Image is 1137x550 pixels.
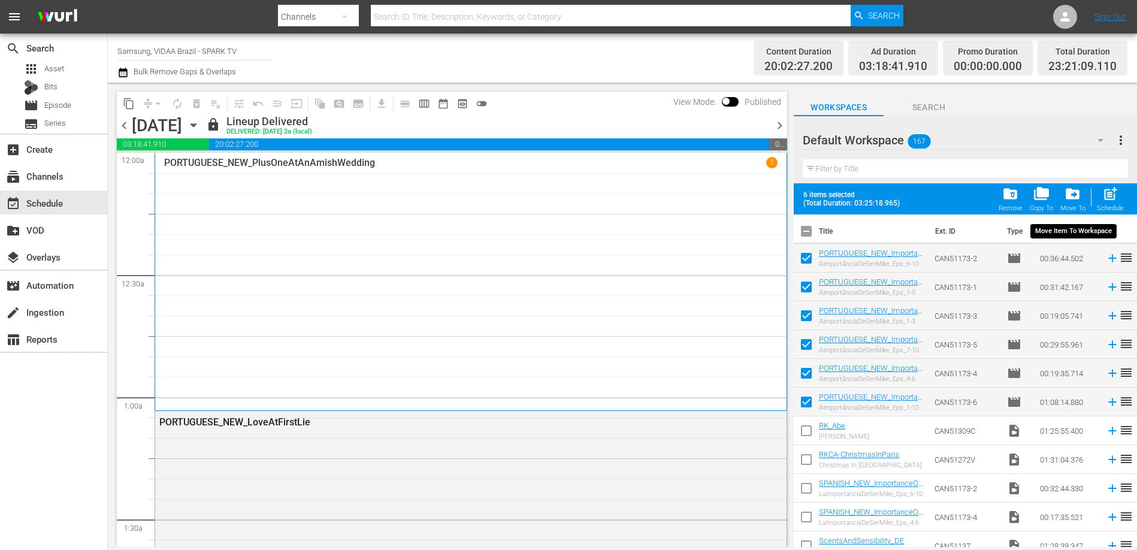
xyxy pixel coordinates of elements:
td: CAN51173-3 [930,301,1002,330]
th: Title [819,214,928,248]
div: Bits [24,80,38,95]
span: Bits [44,81,58,93]
td: CAN51173-2 [930,244,1002,273]
span: Select an event to delete [187,94,206,113]
span: Episode [1007,395,1021,409]
span: preview_outlined [456,98,468,110]
span: Create Search Block [329,94,349,113]
span: Clear Lineup [206,94,225,113]
span: post_add [1102,186,1118,202]
span: folder_copy [1033,186,1050,202]
div: AimportânciaDeSerMike_Eps_4-6 [819,375,925,383]
a: RKCA-ChristmasInParis [819,450,899,459]
div: AimportânciaDeSerMike_Eps_6-10 [819,260,925,268]
span: Month Calendar View [434,94,453,113]
a: Sign Out [1094,12,1126,22]
span: Channels [6,170,20,184]
div: Content Duration [764,43,833,60]
a: PORTUGUESE_NEW_ImportanceOfBeingMike_Eps_1-3 [819,306,923,324]
a: PORTUGUESE_NEW_ImportanceOfBeingMike_Eps_1-10 [819,392,923,410]
span: Download as CSV [368,92,391,115]
span: 167 [908,129,931,154]
td: 00:32:44.330 [1035,474,1101,503]
span: reorder [1119,509,1133,524]
div: AimportânciaDeSerMike_Eps_1-5 [819,289,925,297]
div: PORTUGUESE_NEW_LoveAtFirstLie [159,416,717,428]
span: lock [206,117,220,132]
svg: Add to Schedule [1106,453,1119,466]
span: Refresh All Search Blocks [306,92,329,115]
td: 00:31:42.167 [1035,273,1101,301]
svg: Add to Schedule [1106,510,1119,524]
div: AimportânciaDeSerMike_Eps_7-10 [819,346,925,354]
td: CAN51173-4 [930,359,1002,388]
span: reorder [1119,423,1133,437]
span: Bulk Remove Gaps & Overlaps [132,67,236,76]
span: Episode [1007,309,1021,323]
span: Episode [44,99,71,111]
td: CAN51173-1 [930,273,1002,301]
button: more_vert [1114,126,1128,155]
span: Video [1007,510,1021,524]
button: Search [851,5,903,26]
td: 00:17:35.521 [1035,503,1101,531]
button: Copy To [1026,182,1057,216]
td: CAN51173-6 [930,388,1002,416]
button: Move To [1057,182,1089,216]
span: Episode [1007,366,1021,380]
span: chevron_left [117,118,132,133]
div: LaImportanciaDeSerMike_Eps_6-10 [819,490,925,498]
svg: Add to Schedule [1106,482,1119,495]
span: Create Series Block [349,94,368,113]
span: Customize Events [225,92,249,115]
div: Move To [1060,204,1085,212]
svg: Add to Schedule [1106,309,1119,322]
span: Published [739,97,787,107]
span: View Backup [453,94,472,113]
th: Ext. ID [928,214,1000,248]
span: drive_file_move [1065,186,1081,202]
span: menu [7,10,22,24]
span: Video [1007,481,1021,495]
span: Series [24,117,38,131]
span: 03:18:41.910 [859,60,927,74]
span: 03:18:41.910 [117,138,209,150]
td: CAN51173-5 [930,330,1002,359]
div: Promo Duration [954,43,1022,60]
span: 00:00:00.000 [954,60,1022,74]
span: 00:38:50.890 [769,138,787,150]
div: DELIVERED: [DATE] 2a (local) [226,128,312,136]
span: 6 items selected [803,191,905,199]
span: Video [1007,452,1021,467]
a: RK_Abe [819,421,845,430]
span: Series [44,117,66,129]
span: Schedule [6,197,20,211]
a: PORTUGUESE_NEW_ImportanceOfBeingMike_Eps_7-10_Update [819,335,923,362]
span: 20:02:27.200 [764,60,833,74]
span: Loop Content [168,94,187,113]
span: Video [1007,424,1021,438]
td: CAN51173-2 [930,474,1002,503]
span: Search [6,41,20,56]
span: content_copy [123,98,135,110]
a: SPANISH_NEW_ImportanceOfBeingMike_Eps_4-6 [819,507,923,525]
button: Remove [995,182,1026,216]
a: PORTUGUESE_NEW_ImportanceOfBeingMike_Eps_4-6_Update [819,364,923,391]
span: Remove Item From Workspace [995,182,1026,216]
div: Ad Duration [859,43,927,60]
span: Ingestion [6,306,20,320]
div: Lineup Delivered [226,115,312,128]
div: [PERSON_NAME] [819,433,869,440]
td: 01:25:55.400 [1035,416,1101,445]
span: 24 hours Lineup View is OFF [472,94,491,113]
span: Search [868,5,900,26]
svg: Add to Schedule [1106,338,1119,351]
span: Week Calendar View [415,94,434,113]
div: AimportânciaDeSerMike_Eps_1-10 [819,404,925,412]
span: 23:21:09.110 [1048,60,1117,74]
span: View Mode: [667,97,722,107]
span: chevron_right [772,118,787,133]
div: LaImportanciaDeSerMike_Eps_4-6 [819,519,925,527]
svg: Add to Schedule [1106,395,1119,409]
p: 1 [770,158,774,167]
